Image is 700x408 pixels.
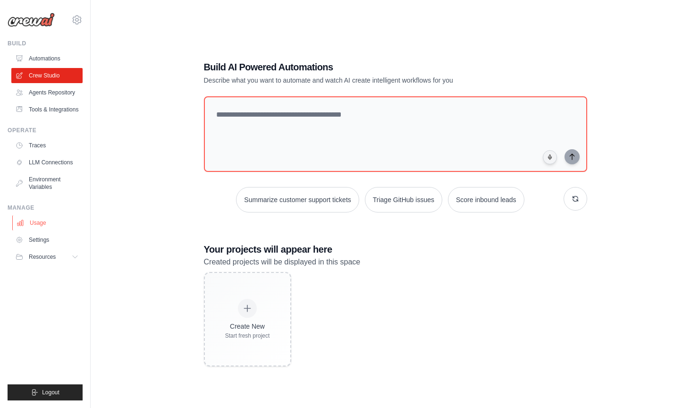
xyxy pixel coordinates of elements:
div: Build [8,40,83,47]
a: Usage [12,215,84,230]
button: Logout [8,384,83,400]
img: Logo [8,13,55,27]
a: LLM Connections [11,155,83,170]
button: Score inbound leads [448,187,524,212]
h3: Your projects will appear here [204,243,587,256]
div: Operate [8,127,83,134]
button: Triage GitHub issues [365,187,442,212]
p: Describe what you want to automate and watch AI create intelligent workflows for you [204,76,521,85]
div: Start fresh project [225,332,270,340]
span: Resources [29,253,56,261]
button: Click to speak your automation idea [543,150,557,164]
a: Environment Variables [11,172,83,195]
a: Agents Repository [11,85,83,100]
div: Create New [225,322,270,331]
p: Created projects will be displayed in this space [204,256,587,268]
a: Settings [11,232,83,247]
span: Logout [42,389,59,396]
a: Crew Studio [11,68,83,83]
button: Get new suggestions [564,187,587,211]
button: Resources [11,249,83,264]
div: Manage [8,204,83,212]
h1: Build AI Powered Automations [204,60,521,74]
a: Automations [11,51,83,66]
a: Tools & Integrations [11,102,83,117]
button: Summarize customer support tickets [236,187,359,212]
a: Traces [11,138,83,153]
